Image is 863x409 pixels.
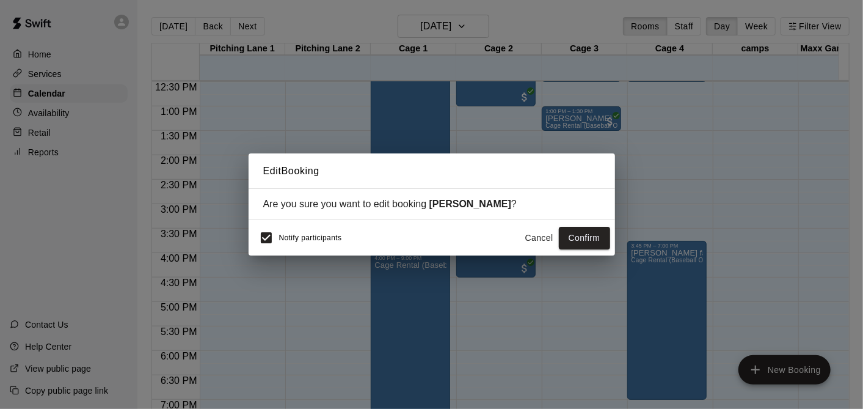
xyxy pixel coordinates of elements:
h2: Edit Booking [249,153,615,189]
button: Cancel [520,227,559,249]
button: Confirm [559,227,610,249]
span: Notify participants [279,234,342,243]
strong: [PERSON_NAME] [429,199,511,209]
div: Are you sure you want to edit booking ? [263,199,600,210]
